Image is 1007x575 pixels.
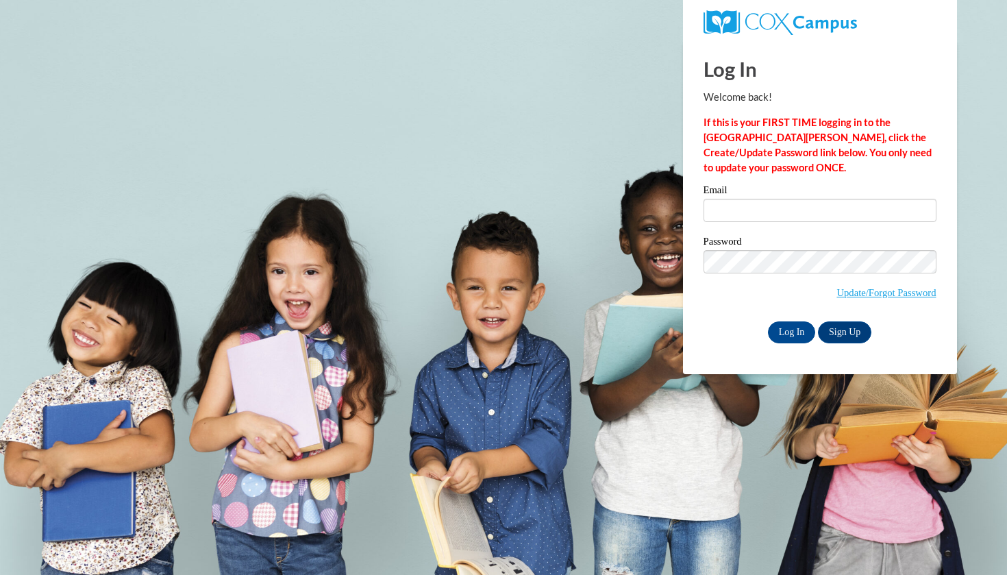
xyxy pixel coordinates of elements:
img: COX Campus [704,10,857,35]
a: COX Campus [704,10,936,35]
input: Log In [768,321,816,343]
a: Update/Forgot Password [836,287,936,298]
h1: Log In [704,55,936,83]
p: Welcome back! [704,90,936,105]
a: Sign Up [818,321,871,343]
label: Email [704,185,936,199]
label: Password [704,236,936,250]
strong: If this is your FIRST TIME logging in to the [GEOGRAPHIC_DATA][PERSON_NAME], click the Create/Upd... [704,117,932,173]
